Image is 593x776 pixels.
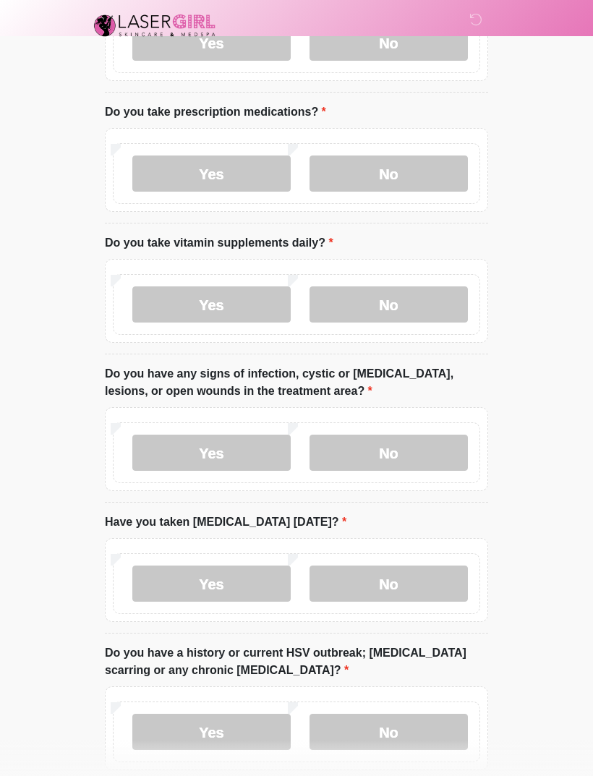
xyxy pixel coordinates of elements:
[132,155,291,192] label: Yes
[310,155,468,192] label: No
[310,566,468,602] label: No
[132,286,291,323] label: Yes
[132,714,291,750] label: Yes
[105,365,488,400] label: Do you have any signs of infection, cystic or [MEDICAL_DATA], lesions, or open wounds in the trea...
[105,103,326,121] label: Do you take prescription medications?
[310,286,468,323] label: No
[90,11,219,40] img: Laser Girl Med Spa LLC Logo
[310,435,468,471] label: No
[132,566,291,602] label: Yes
[105,513,346,531] label: Have you taken [MEDICAL_DATA] [DATE]?
[132,435,291,471] label: Yes
[105,234,333,252] label: Do you take vitamin supplements daily?
[310,714,468,750] label: No
[105,644,488,679] label: Do you have a history or current HSV outbreak; [MEDICAL_DATA] scarring or any chronic [MEDICAL_DA...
